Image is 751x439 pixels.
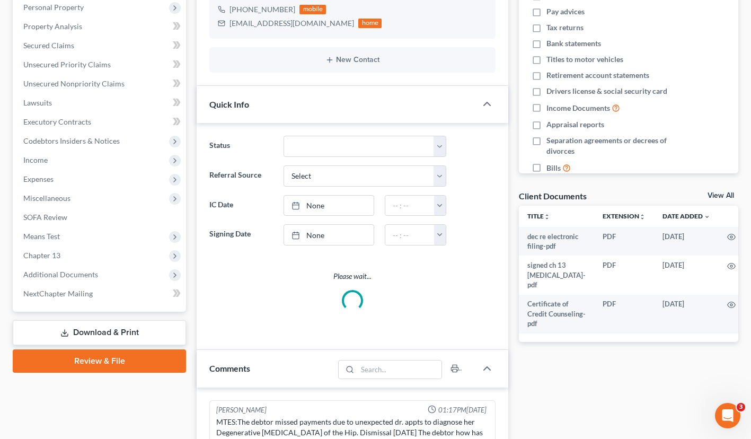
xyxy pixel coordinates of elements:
[438,405,487,415] span: 01:17PM[DATE]
[204,165,278,187] label: Referral Source
[284,196,373,216] a: None
[299,5,326,14] div: mobile
[704,214,710,220] i: expand_more
[15,17,186,36] a: Property Analysis
[603,212,646,220] a: Extensionunfold_more
[209,99,249,109] span: Quick Info
[13,349,186,373] a: Review & File
[546,103,610,113] span: Income Documents
[519,190,587,201] div: Client Documents
[708,192,734,199] a: View All
[23,251,60,260] span: Chapter 13
[209,363,250,373] span: Comments
[519,227,594,256] td: dec re electronic filing-pdf
[357,361,441,379] input: Search...
[544,214,550,220] i: unfold_more
[23,3,84,12] span: Personal Property
[216,405,267,415] div: [PERSON_NAME]
[23,289,93,298] span: NextChapter Mailing
[546,70,649,81] span: Retirement account statements
[284,225,373,245] a: None
[527,212,550,220] a: Titleunfold_more
[662,212,710,220] a: Date Added expand_more
[546,38,601,49] span: Bank statements
[594,227,654,256] td: PDF
[546,119,604,130] span: Appraisal reports
[15,93,186,112] a: Lawsuits
[737,403,745,411] span: 3
[209,271,496,282] p: Please wait...
[715,403,740,428] iframe: Intercom live chat
[23,136,120,145] span: Codebtors Insiders & Notices
[23,98,52,107] span: Lawsuits
[654,256,719,294] td: [DATE]
[654,295,719,333] td: [DATE]
[358,19,382,28] div: home
[385,225,435,245] input: -- : --
[594,256,654,294] td: PDF
[23,60,111,69] span: Unsecured Priority Claims
[519,256,594,294] td: signed ch 13 [MEDICAL_DATA]-pdf
[204,195,278,216] label: IC Date
[546,54,623,65] span: Titles to motor vehicles
[23,117,91,126] span: Executory Contracts
[23,194,70,203] span: Miscellaneous
[385,196,435,216] input: -- : --
[546,163,561,173] span: Bills
[519,295,594,333] td: Certificate of Credit Counseling-pdf
[229,4,295,15] div: [PHONE_NUMBER]
[654,227,719,256] td: [DATE]
[15,284,186,303] a: NextChapter Mailing
[15,208,186,227] a: SOFA Review
[546,6,585,17] span: Pay advices
[23,79,125,88] span: Unsecured Nonpriority Claims
[15,74,186,93] a: Unsecured Nonpriority Claims
[23,174,54,183] span: Expenses
[204,224,278,245] label: Signing Date
[15,112,186,131] a: Executory Contracts
[546,86,667,96] span: Drivers license & social security card
[639,214,646,220] i: unfold_more
[594,295,654,333] td: PDF
[23,22,82,31] span: Property Analysis
[15,36,186,55] a: Secured Claims
[23,213,67,222] span: SOFA Review
[23,270,98,279] span: Additional Documents
[218,56,487,64] button: New Contact
[229,18,354,29] div: [EMAIL_ADDRESS][DOMAIN_NAME]
[546,135,675,156] span: Separation agreements or decrees of divorces
[546,22,584,33] span: Tax returns
[15,55,186,74] a: Unsecured Priority Claims
[23,155,48,164] span: Income
[204,136,278,157] label: Status
[13,320,186,345] a: Download & Print
[23,41,74,50] span: Secured Claims
[23,232,60,241] span: Means Test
